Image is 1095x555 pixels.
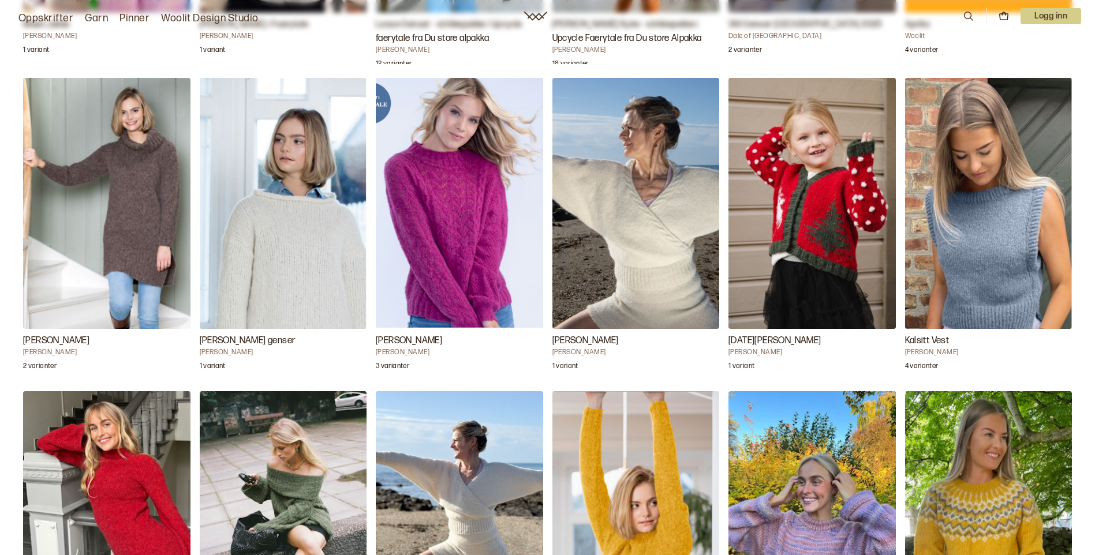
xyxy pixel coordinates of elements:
p: 1 variant [200,46,226,57]
a: Gine Chunky genser [200,78,367,377]
h3: [DATE][PERSON_NAME] [728,334,896,348]
h4: [PERSON_NAME] [23,348,190,357]
img: Brit Frafjord ØrstavikGine Chunky genser [200,78,367,328]
a: Mina Genser [552,78,720,377]
a: Woolit Design Studio [161,10,259,27]
a: Natale Cardigan [728,78,896,377]
a: Michelle Genser [376,78,543,377]
h3: [PERSON_NAME] [552,334,720,348]
h4: [PERSON_NAME] [23,32,190,41]
a: Garn [85,10,108,27]
h4: [PERSON_NAME] [552,46,720,55]
p: 1 variant [200,362,226,373]
p: 4 varianter [905,362,939,373]
h3: Kalsitt Vest [905,334,1072,348]
h4: [PERSON_NAME] [200,348,367,357]
p: 1 variant [552,362,578,373]
p: 4 varianter [905,46,939,57]
p: 18 varianter [552,59,589,71]
img: Brit Frafjord ØrstavikEira Genser [23,78,190,328]
p: 1 variant [23,46,49,57]
h3: [PERSON_NAME] [376,334,543,348]
h4: [PERSON_NAME] [376,348,543,357]
p: 12 varianter [376,59,412,71]
h4: [PERSON_NAME] [376,46,543,55]
a: Woolit [524,12,547,21]
img: Iselin HafseldMichelle Genser [376,78,543,328]
a: Oppskrifter [18,10,73,27]
p: 3 varianter [376,362,409,373]
p: 2 varianter [23,362,57,373]
p: 1 variant [728,362,754,373]
h3: [PERSON_NAME] genser [200,334,367,348]
h4: Dale of [GEOGRAPHIC_DATA] [728,32,896,41]
button: User dropdown [1021,8,1081,24]
img: Brit Frafjord ØrstavikNatale Cardigan [728,78,896,328]
a: Eira Genser [23,78,190,377]
a: Kalsitt Vest [905,78,1072,377]
h4: [PERSON_NAME] [905,348,1072,357]
img: Brit Frafjord ØrstavikMina Genser [552,78,720,328]
h4: Woolit [905,32,1072,41]
img: Trine Lise HøysethKalsitt Vest [905,78,1072,328]
h4: [PERSON_NAME] [200,32,367,41]
a: Pinner [119,10,150,27]
p: 2 varianter [728,46,762,57]
h4: [PERSON_NAME] [552,348,720,357]
h3: [PERSON_NAME] [23,334,190,348]
h4: [PERSON_NAME] [728,348,896,357]
p: Logg inn [1021,8,1081,24]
